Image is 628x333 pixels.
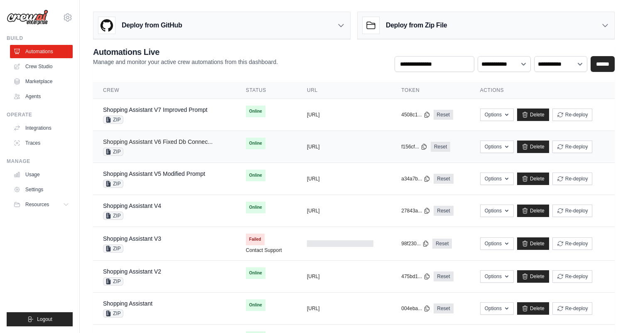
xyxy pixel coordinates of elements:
[236,82,297,99] th: Status
[37,316,52,323] span: Logout
[103,235,161,242] a: Shopping Assistant V3
[103,138,213,145] a: Shopping Assistant V6 Fixed Db Connec...
[103,268,161,275] a: Shopping Assistant V2
[7,35,73,42] div: Build
[431,142,450,152] a: Reset
[517,141,549,153] a: Delete
[103,309,123,318] span: ZIP
[246,234,265,245] span: Failed
[517,302,549,315] a: Delete
[480,237,514,250] button: Options
[401,175,430,182] button: a34a7b...
[432,239,452,249] a: Reset
[246,299,265,311] span: Online
[434,174,453,184] a: Reset
[10,198,73,211] button: Resources
[401,207,430,214] button: 27843a...
[7,158,73,165] div: Manage
[552,141,593,153] button: Re-deploy
[7,111,73,118] div: Operate
[480,205,514,217] button: Options
[103,106,207,113] a: Shopping Assistant V7 Improved Prompt
[10,60,73,73] a: Crew Studio
[480,270,514,283] button: Options
[480,141,514,153] button: Options
[103,202,161,209] a: Shopping Assistant V4
[103,212,123,220] span: ZIP
[517,270,549,283] a: Delete
[434,110,453,120] a: Reset
[401,111,430,118] button: 4508c1...
[552,173,593,185] button: Re-deploy
[10,183,73,196] a: Settings
[552,237,593,250] button: Re-deploy
[480,302,514,315] button: Options
[480,109,514,121] button: Options
[103,277,123,286] span: ZIP
[246,106,265,117] span: Online
[401,273,430,280] button: 475bd1...
[517,237,549,250] a: Delete
[517,109,549,121] a: Delete
[25,201,49,208] span: Resources
[103,300,152,307] a: Shopping Assistant
[401,143,427,150] button: f156cf...
[401,240,429,247] button: 98f230...
[10,90,73,103] a: Agents
[122,20,182,30] h3: Deploy from GitHub
[470,82,615,99] th: Actions
[103,170,205,177] a: Shopping Assistant V5 Modified Prompt
[10,136,73,150] a: Traces
[7,312,73,326] button: Logout
[10,75,73,88] a: Marketplace
[93,82,236,99] th: Crew
[434,271,453,281] a: Reset
[93,46,278,58] h2: Automations Live
[386,20,447,30] h3: Deploy from Zip File
[10,168,73,181] a: Usage
[552,205,593,217] button: Re-deploy
[552,302,593,315] button: Re-deploy
[103,148,123,156] span: ZIP
[103,116,123,124] span: ZIP
[246,267,265,279] span: Online
[103,244,123,253] span: ZIP
[10,121,73,135] a: Integrations
[297,82,391,99] th: URL
[7,10,48,25] img: Logo
[246,202,265,213] span: Online
[98,17,115,34] img: GitHub Logo
[434,303,453,313] a: Reset
[10,45,73,58] a: Automations
[434,206,453,216] a: Reset
[391,82,470,99] th: Token
[103,180,123,188] span: ZIP
[401,305,430,312] button: 004eba...
[517,173,549,185] a: Delete
[480,173,514,185] button: Options
[552,109,593,121] button: Re-deploy
[246,170,265,181] span: Online
[586,293,628,333] iframe: Chat Widget
[246,247,282,254] a: Contact Support
[552,270,593,283] button: Re-deploy
[246,138,265,149] span: Online
[93,58,278,66] p: Manage and monitor your active crew automations from this dashboard.
[517,205,549,217] a: Delete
